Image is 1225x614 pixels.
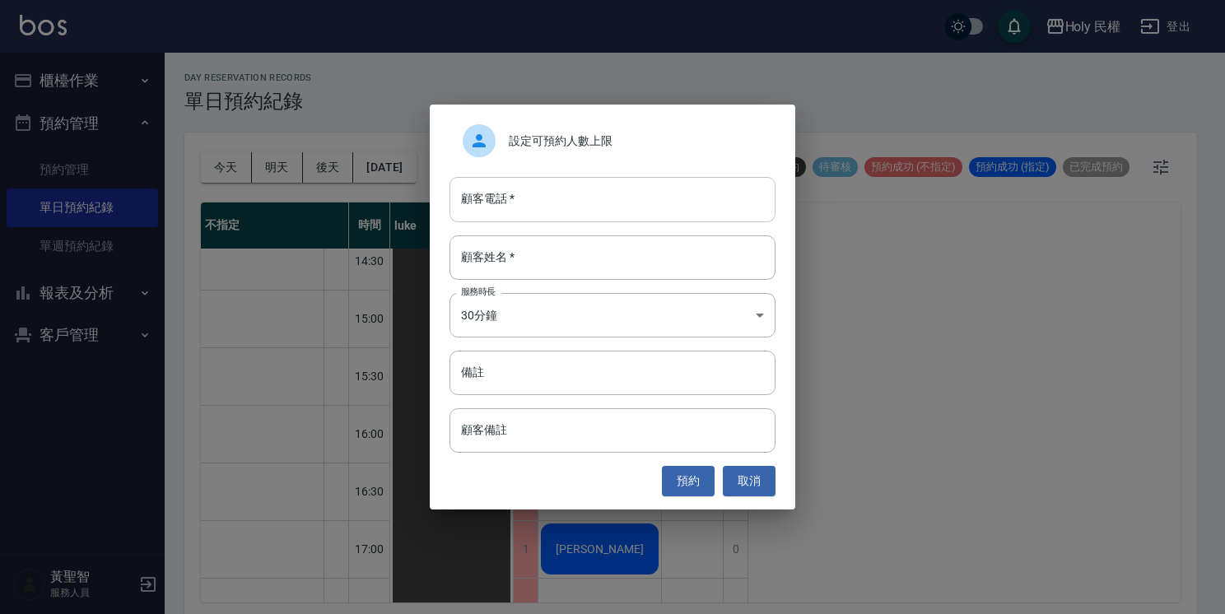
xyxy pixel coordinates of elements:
[509,133,762,150] span: 設定可預約人數上限
[449,118,776,164] div: 設定可預約人數上限
[723,466,776,496] button: 取消
[449,293,776,337] div: 30分鐘
[662,466,715,496] button: 預約
[461,286,496,298] label: 服務時長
